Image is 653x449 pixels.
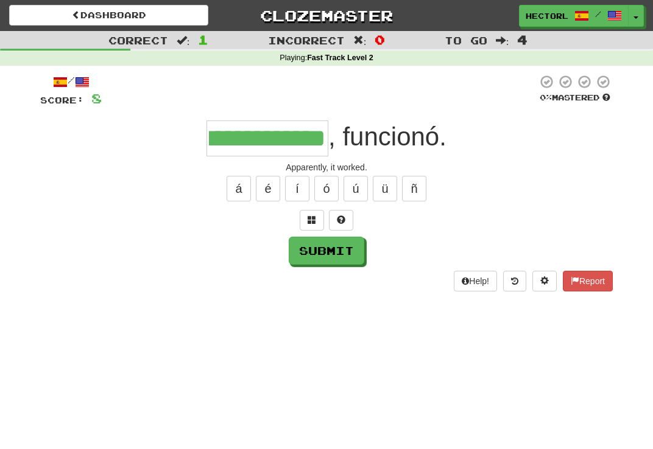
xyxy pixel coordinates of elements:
button: á [227,176,251,201]
a: Clozemaster [227,5,426,26]
button: í [285,176,309,201]
div: Mastered [537,92,613,103]
span: Correct [108,34,168,46]
button: ú [344,176,368,201]
span: To go [445,34,487,46]
button: Submit [289,237,364,265]
div: / [40,74,102,89]
span: : [353,35,367,46]
button: ü [373,176,397,201]
span: hectorl [526,10,568,21]
span: : [496,35,509,46]
span: , funcionó. [328,122,447,151]
button: ó [314,176,339,201]
button: Report [563,271,613,291]
button: ñ [402,176,426,201]
strong: Fast Track Level 2 [307,54,373,62]
button: Switch sentence to multiple choice alt+p [300,210,324,231]
span: 4 [517,32,528,47]
div: Apparently, it worked. [40,161,613,173]
span: Incorrect [268,34,345,46]
span: : [177,35,190,46]
button: Help! [454,271,497,291]
span: 0 % [540,92,552,102]
span: 0 [375,32,385,47]
a: hectorl / [519,5,629,27]
span: / [595,10,601,18]
button: Single letter hint - you only get 1 per sentence and score half the points! alt+h [329,210,353,231]
button: é [256,176,280,201]
a: Dashboard [9,5,208,26]
span: Score: [40,95,84,105]
span: 1 [198,32,208,47]
button: Round history (alt+y) [503,271,526,291]
span: 8 [91,91,102,106]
